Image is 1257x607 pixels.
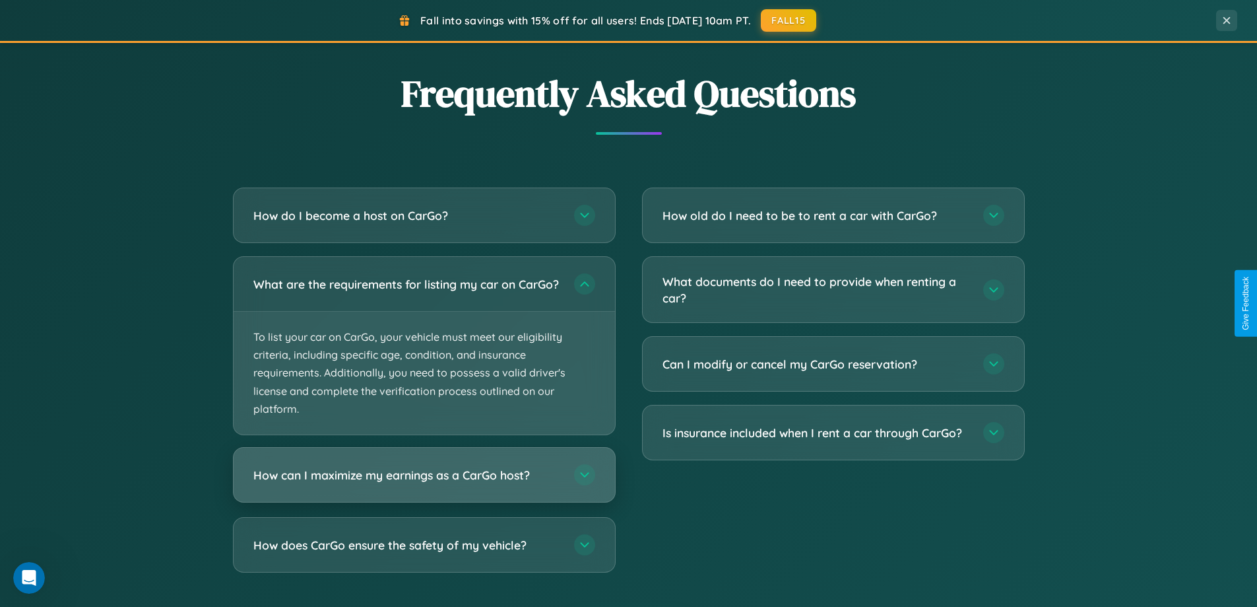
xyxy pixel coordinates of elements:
h3: How do I become a host on CarGo? [253,207,561,224]
h3: What are the requirements for listing my car on CarGo? [253,276,561,293]
h3: What documents do I need to provide when renting a car? [662,273,970,306]
h3: How can I maximize my earnings as a CarGo host? [253,467,561,483]
h3: Can I modify or cancel my CarGo reservation? [662,356,970,373]
div: Give Feedback [1241,277,1250,330]
iframe: Intercom live chat [13,562,45,594]
p: To list your car on CarGo, your vehicle must meet our eligibility criteria, including specific ag... [234,312,615,435]
h3: How does CarGo ensure the safety of my vehicle? [253,537,561,553]
span: Fall into savings with 15% off for all users! Ends [DATE] 10am PT. [420,14,751,27]
button: FALL15 [761,9,816,32]
h3: Is insurance included when I rent a car through CarGo? [662,425,970,441]
h2: Frequently Asked Questions [233,68,1025,119]
h3: How old do I need to be to rent a car with CarGo? [662,207,970,224]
